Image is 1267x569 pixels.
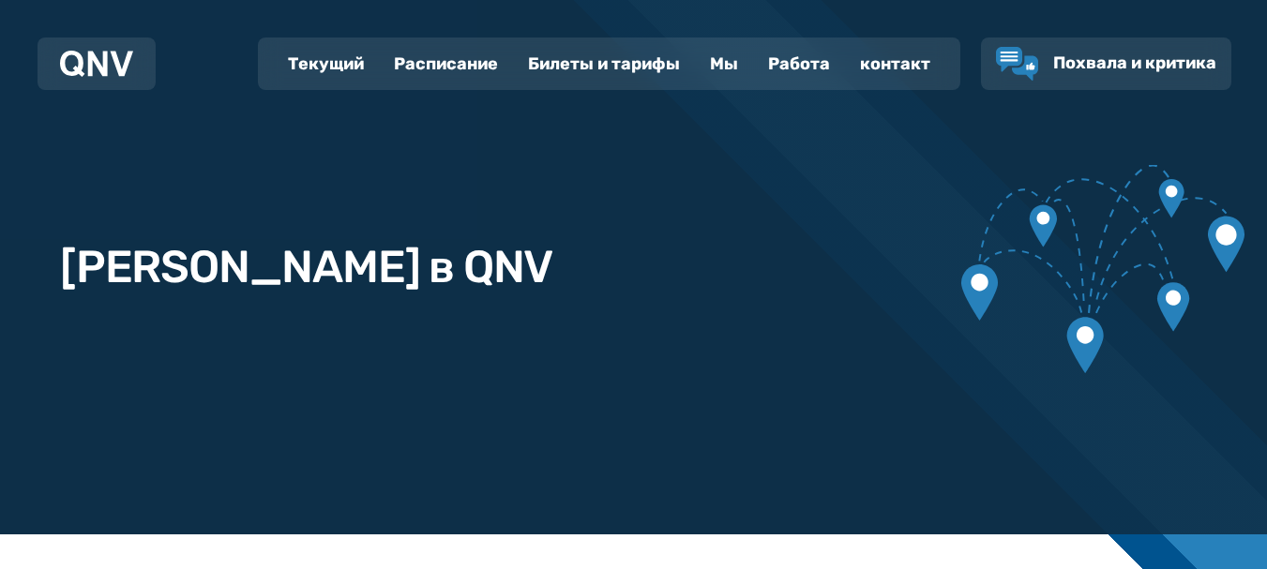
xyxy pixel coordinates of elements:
[961,128,1245,410] img: Подключенные маркеры карты
[528,53,680,74] font: Билеты и тарифы
[513,39,695,88] a: Билеты и тарифы
[860,53,930,74] font: контакт
[60,240,552,293] font: [PERSON_NAME] в QNV
[379,39,513,88] a: Расписание
[753,39,845,88] a: Работа
[394,53,498,74] font: Расписание
[710,53,738,74] font: Мы
[845,39,945,88] a: контакт
[695,39,753,88] a: Мы
[768,53,830,74] font: Работа
[1053,52,1216,73] font: Похвала и критика
[273,39,379,88] a: Текущий
[288,53,364,74] font: Текущий
[60,45,133,82] a: Логотип QNV
[996,47,1216,81] a: Похвала и критика
[60,51,133,77] img: Логотип QNV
